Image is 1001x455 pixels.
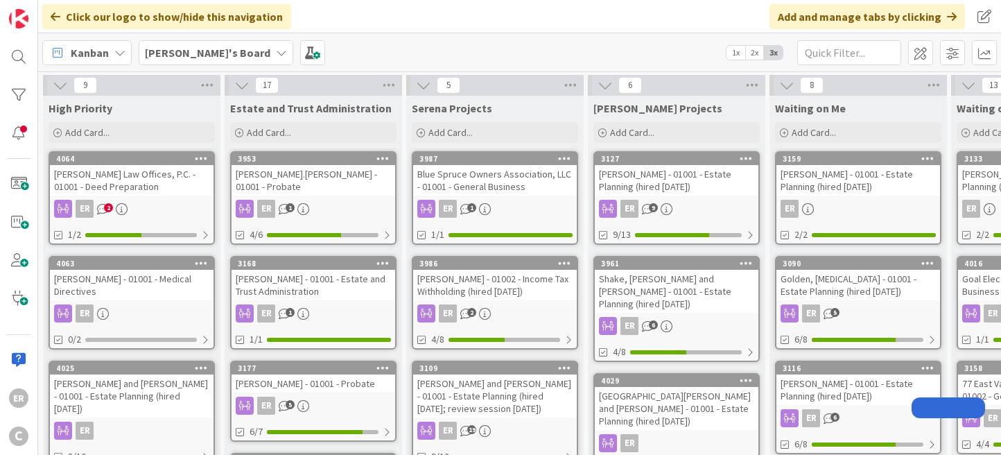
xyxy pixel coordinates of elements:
div: ER [413,422,577,440]
div: ER [76,304,94,323]
div: [PERSON_NAME] - 01001 - Estate Planning (hired [DATE]) [776,165,940,196]
span: 1/1 [431,227,444,242]
div: 3159 [776,153,940,165]
span: Add Card... [792,126,836,139]
div: 4064 [56,154,214,164]
div: 4029[GEOGRAPHIC_DATA][PERSON_NAME] and [PERSON_NAME] - 01001 - Estate Planning (hired [DATE]) [595,375,758,430]
span: 6/7 [250,424,263,439]
div: Click our logo to show/hide this navigation [42,4,291,29]
div: ER [595,434,758,452]
div: ER [413,304,577,323]
div: 3090Golden, [MEDICAL_DATA] - 01001 - Estate Planning (hired [DATE]) [776,257,940,300]
span: 0/2 [68,332,81,347]
span: Estate and Trust Administration [230,101,392,115]
div: 4029 [601,376,758,386]
div: ER [620,317,638,335]
div: 3986 [419,259,577,268]
div: [PERSON_NAME] - 01001 - Estate Planning (hired [DATE]) [776,375,940,405]
div: 3177 [232,362,395,375]
div: ER [439,200,457,218]
div: 3177[PERSON_NAME] - 01001 - Probate [232,362,395,393]
div: ER [776,200,940,218]
div: ER [595,317,758,335]
span: 2/2 [976,227,989,242]
div: 3986[PERSON_NAME] - 01002 - Income Tax Withholding (hired [DATE]) [413,257,577,300]
span: 1/2 [68,227,81,242]
span: 19 [467,425,476,434]
div: ER [232,397,395,415]
div: ER [257,304,275,323]
a: 3177[PERSON_NAME] - 01001 - ProbateER6/7 [230,361,397,442]
span: 4/4 [976,437,989,452]
span: Add Card... [65,126,110,139]
div: [PERSON_NAME] Law Offices, P.C. - 01001 - Deed Preparation [50,165,214,196]
div: 4063[PERSON_NAME] - 01001 - Medical Directives [50,257,214,300]
a: 4063[PERSON_NAME] - 01001 - Medical DirectivesER0/2 [49,256,215,350]
div: [PERSON_NAME] - 01001 - Medical Directives [50,270,214,300]
a: 3961Shake, [PERSON_NAME] and [PERSON_NAME] - 01001 - Estate Planning (hired [DATE])ER4/8 [593,256,760,362]
div: 3177 [238,363,395,373]
span: 3x [764,46,783,60]
div: 3953 [232,153,395,165]
div: ER [9,388,28,408]
span: 6 [830,413,839,422]
div: ER [781,200,799,218]
a: 3953[PERSON_NAME].[PERSON_NAME] - 01001 - ProbateER4/6 [230,151,397,245]
span: 4/8 [431,332,444,347]
div: ER [802,409,820,427]
input: Quick Filter... [797,40,901,65]
a: 3116[PERSON_NAME] - 01001 - Estate Planning (hired [DATE])ER6/8 [775,361,941,454]
span: 1/1 [976,332,989,347]
div: ER [776,304,940,323]
span: 2 [467,308,476,317]
span: 2/2 [794,227,808,242]
div: 3116[PERSON_NAME] - 01001 - Estate Planning (hired [DATE]) [776,362,940,405]
div: ER [257,200,275,218]
span: 6 [649,320,658,329]
span: 4/8 [613,345,626,359]
img: Visit kanbanzone.com [9,9,28,28]
span: Ryan Projects [593,101,722,115]
div: [GEOGRAPHIC_DATA][PERSON_NAME] and [PERSON_NAME] - 01001 - Estate Planning (hired [DATE]) [595,387,758,430]
div: 3159[PERSON_NAME] - 01001 - Estate Planning (hired [DATE]) [776,153,940,196]
span: 6/8 [794,332,808,347]
div: 3090 [776,257,940,270]
div: 4029 [595,375,758,387]
div: ER [620,434,638,452]
a: 3090Golden, [MEDICAL_DATA] - 01001 - Estate Planning (hired [DATE])ER6/8 [775,256,941,350]
div: [PERSON_NAME].[PERSON_NAME] - 01001 - Probate [232,165,395,196]
div: 3986 [413,257,577,270]
span: 9/13 [613,227,631,242]
div: 4025 [56,363,214,373]
span: 9 [649,203,658,212]
div: 4064 [50,153,214,165]
span: 1 [286,308,295,317]
div: Golden, [MEDICAL_DATA] - 01001 - Estate Planning (hired [DATE]) [776,270,940,300]
div: 3116 [776,362,940,375]
span: 5 [286,400,295,409]
div: 3987Blue Spruce Owners Association, LLC - 01001 - General Business [413,153,577,196]
div: 3961 [601,259,758,268]
div: ER [76,422,94,440]
div: 3961 [595,257,758,270]
span: Add Card... [247,126,291,139]
span: 6/8 [794,437,808,452]
span: 4/6 [250,227,263,242]
span: High Priority [49,101,112,115]
div: 3168[PERSON_NAME] - 01001 - Estate and Trust Administration [232,257,395,300]
div: ER [232,304,395,323]
div: 3953 [238,154,395,164]
div: 3987 [413,153,577,165]
div: 3127 [601,154,758,164]
a: 3987Blue Spruce Owners Association, LLC - 01001 - General BusinessER1/1 [412,151,578,245]
span: 2x [745,46,764,60]
div: ER [439,422,457,440]
span: Kanban [71,44,109,61]
div: 3109[PERSON_NAME] and [PERSON_NAME] - 01001 - Estate Planning (hired [DATE]; review session [DATE]) [413,362,577,418]
div: 3127[PERSON_NAME] - 01001 - Estate Planning (hired [DATE]) [595,153,758,196]
div: 3116 [783,363,940,373]
span: 6 [618,77,642,94]
div: ER [595,200,758,218]
div: 4063 [50,257,214,270]
div: 4025[PERSON_NAME] and [PERSON_NAME] - 01001 - Estate Planning (hired [DATE]) [50,362,214,418]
